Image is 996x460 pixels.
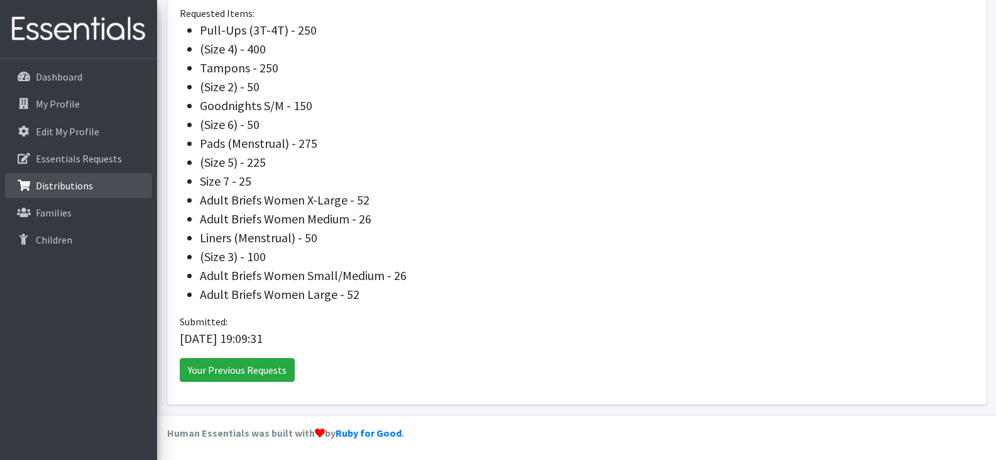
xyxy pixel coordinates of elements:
li: Adult Briefs Women Small/Medium - 26 [200,266,974,285]
li: Liners (Menstrual) - 50 [200,228,974,247]
li: (Size 3) - 100 [200,247,974,266]
p: Edit My Profile [36,125,99,138]
a: Dashboard [5,64,152,89]
a: My Profile [5,91,152,116]
a: Edit My Profile [5,119,152,144]
p: Essentials Requests [36,152,122,165]
li: Tampons - 250 [200,59,974,77]
a: Essentials Requests [5,146,152,171]
li: Adult Briefs Women X-Large - 52 [200,191,974,210]
p: [DATE] 19:09:31 [180,329,974,348]
li: (Size 6) - 50 [200,115,974,134]
li: Adult Briefs Women Medium - 26 [200,210,974,228]
li: Adult Briefs Women Large - 52 [200,285,974,304]
a: Your Previous Requests [180,358,295,382]
a: Children [5,227,152,252]
li: (Size 4) - 400 [200,40,974,59]
li: (Size 5) - 225 [200,153,974,172]
span: Submitted: [180,315,227,328]
img: HumanEssentials [5,8,152,50]
li: Goodnights S/M - 150 [200,96,974,115]
a: Distributions [5,173,152,198]
span: Requested Items: [180,7,254,20]
strong: Human Essentials was built with by . [167,427,404,439]
li: Pads (Menstrual) - 275 [200,134,974,153]
p: Families [36,206,72,219]
a: Ruby for Good [336,427,402,439]
li: Size 7 - 25 [200,172,974,191]
li: (Size 2) - 50 [200,77,974,96]
a: Families [5,200,152,225]
p: Distributions [36,179,93,192]
p: My Profile [36,98,80,110]
p: Dashboard [36,70,82,83]
li: Pull-Ups (3T-4T) - 250 [200,21,974,40]
p: Children [36,233,72,246]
